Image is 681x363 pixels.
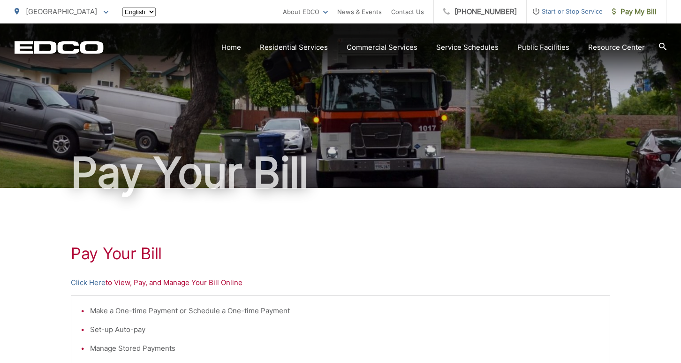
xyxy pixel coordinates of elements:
[71,244,610,263] h1: Pay Your Bill
[436,42,499,53] a: Service Schedules
[26,7,97,16] span: [GEOGRAPHIC_DATA]
[71,277,106,288] a: Click Here
[517,42,569,53] a: Public Facilities
[90,324,600,335] li: Set-up Auto-pay
[612,6,657,17] span: Pay My Bill
[90,305,600,317] li: Make a One-time Payment or Schedule a One-time Payment
[221,42,241,53] a: Home
[347,42,417,53] a: Commercial Services
[588,42,645,53] a: Resource Center
[283,6,328,17] a: About EDCO
[90,343,600,354] li: Manage Stored Payments
[122,8,156,16] select: Select a language
[71,277,610,288] p: to View, Pay, and Manage Your Bill Online
[15,149,666,196] h1: Pay Your Bill
[260,42,328,53] a: Residential Services
[15,41,104,54] a: EDCD logo. Return to the homepage.
[391,6,424,17] a: Contact Us
[337,6,382,17] a: News & Events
